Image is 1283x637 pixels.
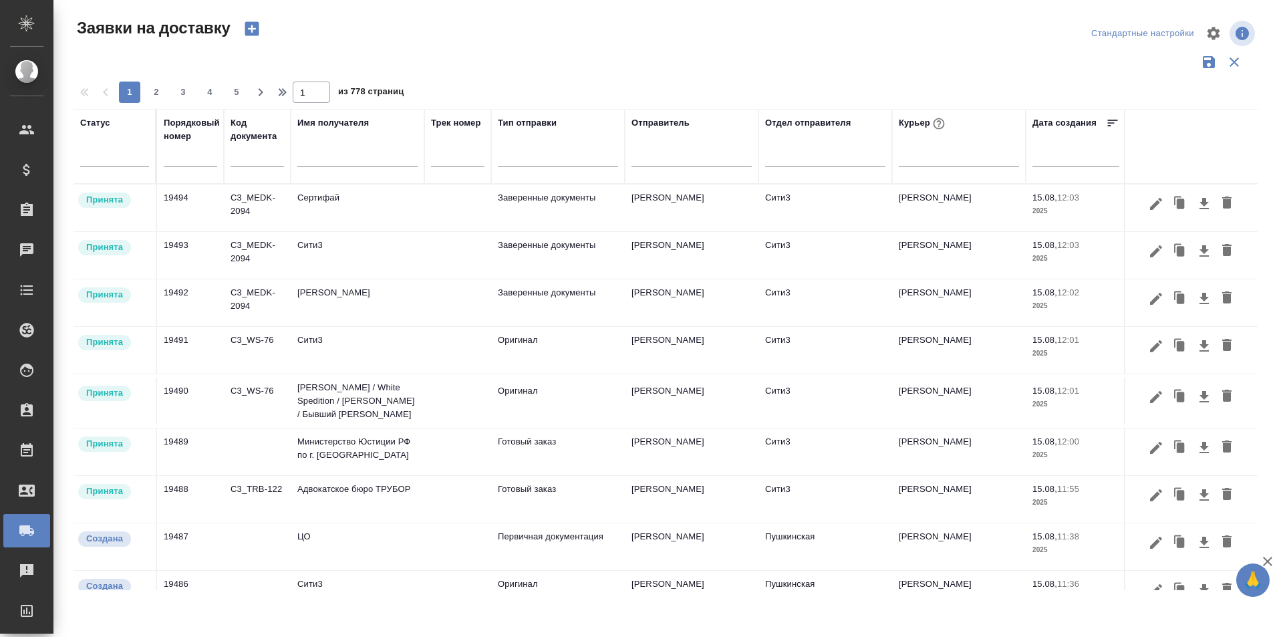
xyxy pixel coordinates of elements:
td: Сити3 [758,184,892,231]
p: Создана [86,580,123,593]
button: 2 [146,82,167,103]
td: Сити3 [758,428,892,475]
div: Порядковый номер [164,116,220,143]
span: Настроить таблицу [1197,17,1230,49]
button: 4 [199,82,221,103]
td: [PERSON_NAME] [625,279,758,326]
button: Удалить [1216,530,1238,555]
button: Клонировать [1167,334,1193,359]
td: [PERSON_NAME] [892,327,1026,374]
p: 12:03 [1057,240,1079,250]
p: Принята [86,386,123,400]
button: Редактировать [1145,239,1167,264]
div: Отправитель [631,116,690,130]
button: 5 [226,82,247,103]
td: Заверенные документы [491,279,625,326]
td: [PERSON_NAME] [892,571,1026,618]
span: Посмотреть информацию [1230,21,1258,46]
button: Скачать [1193,483,1216,508]
p: 12:01 [1057,335,1079,345]
p: 15.08, [1032,287,1057,297]
button: Удалить [1216,483,1238,508]
td: Сити3 [758,378,892,424]
td: C3_WS-76 [224,327,291,374]
p: 15.08, [1032,240,1057,250]
p: 15.08, [1032,335,1057,345]
p: 2025 [1032,496,1119,509]
button: Сбросить фильтры [1222,49,1247,75]
button: Редактировать [1145,435,1167,461]
button: Редактировать [1145,286,1167,311]
td: 19492 [157,279,224,326]
p: Принята [86,241,123,254]
button: Клонировать [1167,191,1193,217]
p: 11:55 [1057,484,1079,494]
span: 2 [146,86,167,99]
td: Оригинал [491,378,625,424]
span: 4 [199,86,221,99]
td: Оригинал [491,571,625,618]
div: Новая заявка, еще не передана в работу [77,578,149,596]
button: Редактировать [1145,334,1167,359]
td: Готовый заказ [491,428,625,475]
td: [PERSON_NAME] [625,184,758,231]
button: Клонировать [1167,483,1193,508]
button: Редактировать [1145,384,1167,410]
p: Принята [86,193,123,207]
p: 2025 [1032,299,1119,313]
div: Курьер назначен [77,483,149,501]
p: Принята [86,437,123,451]
td: 19486 [157,571,224,618]
td: 19493 [157,232,224,279]
td: [PERSON_NAME] [892,476,1026,523]
button: Скачать [1193,239,1216,264]
td: Адвокатское бюро ТРУБОР [291,476,424,523]
p: 15.08, [1032,484,1057,494]
td: Сертифай [291,184,424,231]
p: 12:01 [1057,386,1079,396]
td: [PERSON_NAME] [892,428,1026,475]
p: Создана [86,532,123,545]
td: 19487 [157,523,224,570]
div: Курьер назначен [77,286,149,304]
button: Редактировать [1145,530,1167,555]
button: Удалить [1216,286,1238,311]
td: [PERSON_NAME] [625,378,758,424]
button: Клонировать [1167,435,1193,461]
button: Клонировать [1167,286,1193,311]
td: Заверенные документы [491,184,625,231]
span: 5 [226,86,247,99]
td: [PERSON_NAME] [892,232,1026,279]
p: 2025 [1032,347,1119,360]
span: 🙏 [1242,566,1264,594]
div: Трек номер [431,116,481,130]
button: Удалить [1216,334,1238,359]
p: 12:03 [1057,193,1079,203]
button: Клонировать [1167,530,1193,555]
td: Оригинал [491,327,625,374]
button: 3 [172,82,194,103]
button: Скачать [1193,530,1216,555]
button: Удалить [1216,435,1238,461]
p: 2025 [1032,398,1119,411]
p: 12:00 [1057,436,1079,447]
div: Курьер назначен [77,384,149,402]
button: Создать [236,17,268,40]
td: 19488 [157,476,224,523]
div: Курьер назначен [77,239,149,257]
button: Скачать [1193,191,1216,217]
button: Клонировать [1167,578,1193,603]
button: Клонировать [1167,239,1193,264]
div: Новая заявка, еще не передана в работу [77,530,149,548]
td: [PERSON_NAME] [291,279,424,326]
button: Удалить [1216,239,1238,264]
div: Код документа [231,116,284,143]
button: Скачать [1193,334,1216,359]
p: 15.08, [1032,386,1057,396]
td: 19494 [157,184,224,231]
p: Принята [86,485,123,498]
button: Редактировать [1145,191,1167,217]
button: При выборе курьера статус заявки автоматически поменяется на «Принята» [930,115,948,132]
td: 19489 [157,428,224,475]
td: C3_TRB-122 [224,476,291,523]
